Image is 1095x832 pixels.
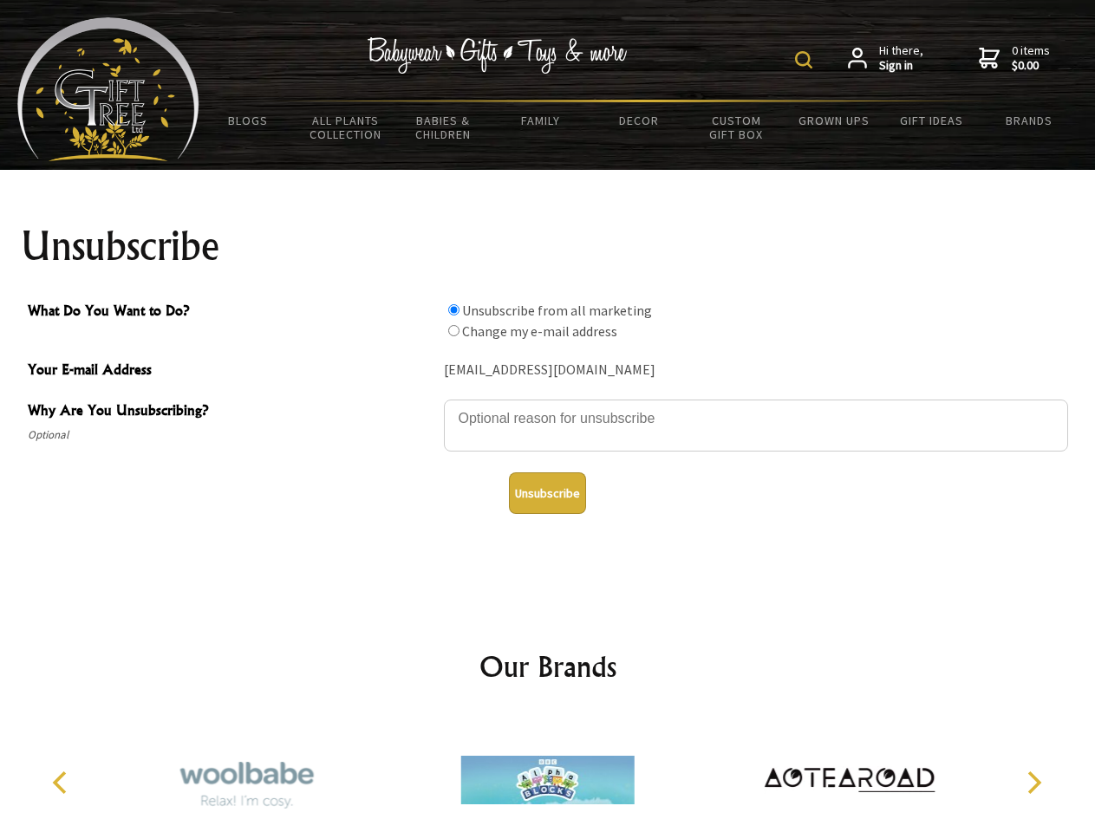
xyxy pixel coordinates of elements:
span: 0 items [1012,42,1050,74]
span: Optional [28,425,435,445]
button: Unsubscribe [509,472,586,514]
label: Change my e-mail address [462,322,617,340]
a: Decor [590,102,688,139]
img: Babyware - Gifts - Toys and more... [17,17,199,161]
span: What Do You Want to Do? [28,300,435,325]
span: Why Are You Unsubscribing? [28,400,435,425]
span: Hi there, [879,43,923,74]
input: What Do You Want to Do? [448,304,460,315]
a: Family [492,102,590,139]
button: Previous [43,764,81,802]
label: Unsubscribe from all marketing [462,302,652,319]
img: Babywear - Gifts - Toys & more [368,37,628,74]
span: Your E-mail Address [28,359,435,384]
a: 0 items$0.00 [979,43,1050,74]
a: Grown Ups [785,102,883,139]
h1: Unsubscribe [21,225,1075,267]
a: Gift Ideas [883,102,981,139]
strong: Sign in [879,58,923,74]
strong: $0.00 [1012,58,1050,74]
button: Next [1014,764,1053,802]
h2: Our Brands [35,646,1061,687]
a: Brands [981,102,1079,139]
img: product search [795,51,812,68]
a: All Plants Collection [297,102,395,153]
a: Custom Gift Box [688,102,785,153]
a: BLOGS [199,102,297,139]
input: What Do You Want to Do? [448,325,460,336]
textarea: Why Are You Unsubscribing? [444,400,1068,452]
a: Hi there,Sign in [848,43,923,74]
a: Babies & Children [394,102,492,153]
div: [EMAIL_ADDRESS][DOMAIN_NAME] [444,357,1068,384]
